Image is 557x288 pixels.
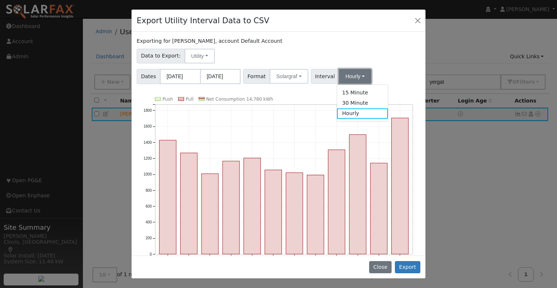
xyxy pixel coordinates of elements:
text: 1000 [144,172,152,176]
a: 15 Minute [337,87,388,98]
button: Close [413,15,423,25]
text: 1600 [144,124,152,128]
button: Solargraf [270,69,308,84]
button: Close [369,261,392,274]
rect: onclick="" [286,173,303,254]
text: 600 [146,204,152,208]
a: 30 Minute [337,98,388,108]
span: Interval [311,69,339,84]
rect: onclick="" [392,118,409,254]
h4: Export Utility Interval Data to CSV [137,15,269,27]
text: 800 [146,188,152,192]
span: Format [243,69,270,84]
rect: onclick="" [244,158,261,254]
a: Hourly [337,108,388,119]
text: 200 [146,236,152,240]
rect: onclick="" [160,140,176,254]
span: Dates [137,69,160,84]
rect: onclick="" [307,175,324,254]
text: 400 [146,220,152,224]
button: Utility [185,49,215,63]
rect: onclick="" [223,161,240,254]
rect: onclick="" [371,163,388,254]
rect: onclick="" [181,153,197,254]
label: Exporting for [PERSON_NAME], account Default Account [137,37,282,45]
button: Export [395,261,420,274]
rect: onclick="" [265,170,282,254]
text: 1400 [144,140,152,144]
span: Data to Export: [137,49,185,63]
button: Hourly [339,69,371,84]
text: Net Consumption 14,780 kWh [206,97,273,102]
rect: onclick="" [350,135,367,254]
text: 1800 [144,108,152,112]
text: Pull [186,97,193,102]
text: 1200 [144,156,152,160]
text: Push [162,97,173,102]
rect: onclick="" [202,174,218,254]
rect: onclick="" [328,150,345,254]
text: 0 [150,252,152,256]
